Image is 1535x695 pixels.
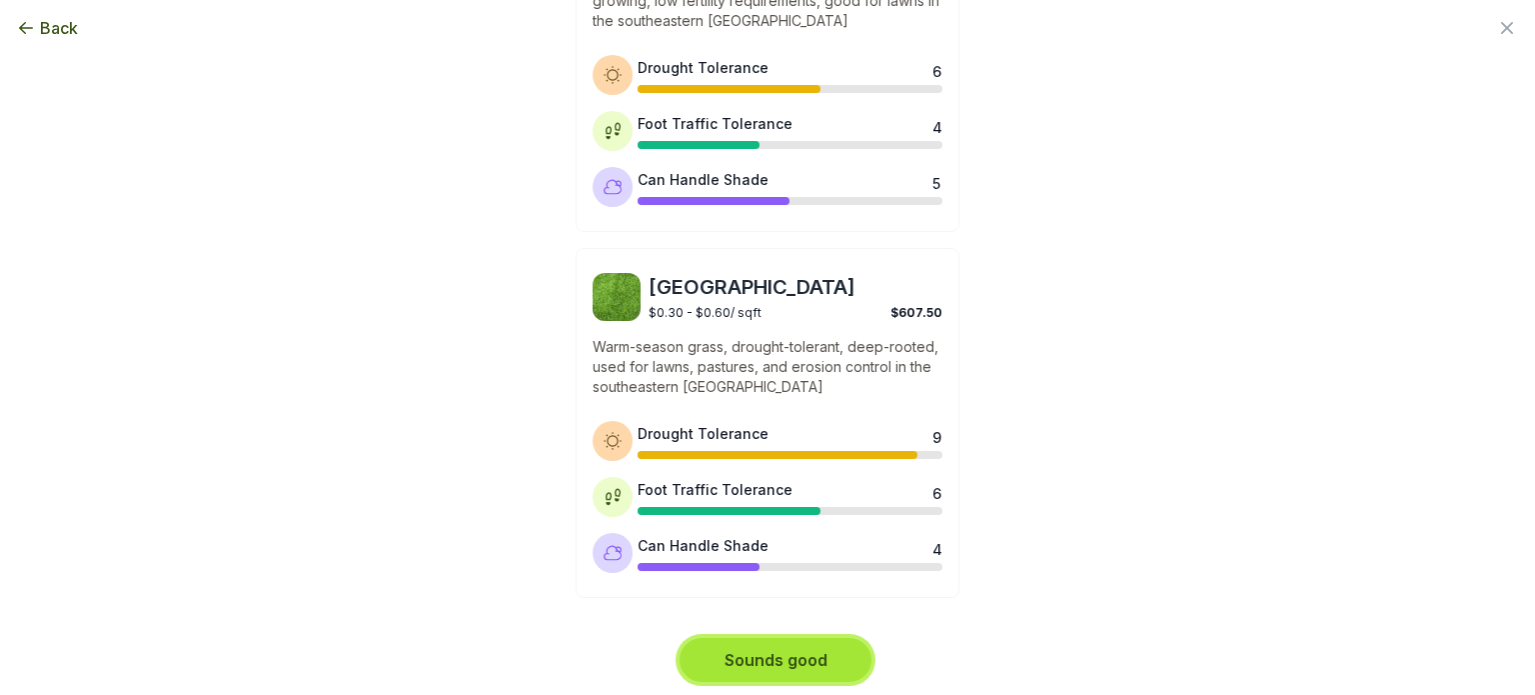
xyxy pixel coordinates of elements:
span: $607.50 [890,305,942,320]
img: Shade tolerance icon [603,177,623,197]
div: 6 [932,483,940,499]
div: Drought Tolerance [638,57,768,78]
button: Sounds good [680,638,871,682]
p: Warm-season grass, drought-tolerant, deep-rooted, used for lawns, pastures, and erosion control i... [593,337,942,397]
img: Shade tolerance icon [603,543,623,563]
div: 4 [932,117,940,133]
div: Foot Traffic Tolerance [638,113,792,134]
span: Back [40,16,78,40]
div: 5 [932,173,940,189]
img: Bahia sod image [593,273,641,321]
img: Drought tolerance icon [603,65,623,85]
button: Back [16,16,78,40]
img: Foot traffic tolerance icon [603,487,623,507]
div: Drought Tolerance [638,423,768,444]
div: Can Handle Shade [638,169,768,190]
div: Can Handle Shade [638,535,768,556]
div: 9 [932,427,940,443]
img: Foot traffic tolerance icon [603,121,623,141]
div: 4 [932,539,940,555]
img: Drought tolerance icon [603,431,623,451]
div: 6 [932,61,940,77]
span: [GEOGRAPHIC_DATA] [649,273,942,301]
div: Foot Traffic Tolerance [638,479,792,500]
span: $0.30 - $0.60 / sqft [649,305,762,320]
